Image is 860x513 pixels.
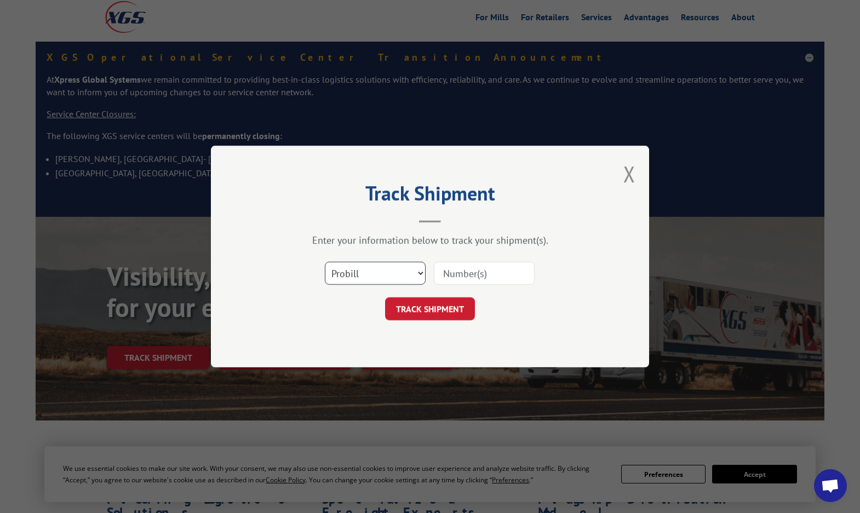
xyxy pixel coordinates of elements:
input: Number(s) [434,262,535,285]
h2: Track Shipment [266,186,594,206]
button: TRACK SHIPMENT [385,297,475,320]
div: Enter your information below to track your shipment(s). [266,234,594,246]
button: Close modal [623,159,635,188]
a: Open chat [814,469,847,502]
